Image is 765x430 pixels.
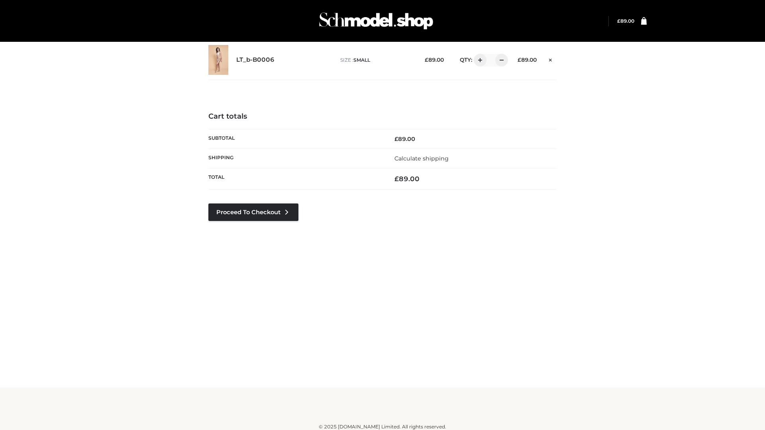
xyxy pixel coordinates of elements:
bdi: 89.00 [394,175,420,183]
a: Proceed to Checkout [208,203,298,221]
a: £89.00 [617,18,634,24]
a: Calculate shipping [394,155,449,162]
bdi: 89.00 [518,57,537,63]
p: size : [340,57,412,64]
div: QTY: [452,54,505,66]
span: £ [617,18,620,24]
th: Shipping [208,149,382,168]
h4: Cart totals [208,112,557,121]
th: Total [208,168,382,190]
span: £ [394,135,398,143]
a: LT_b-B0006 [236,56,275,64]
bdi: 89.00 [394,135,415,143]
span: SMALL [353,57,370,63]
img: LT_b-B0006 - SMALL [208,45,228,75]
bdi: 89.00 [425,57,444,63]
span: £ [394,175,399,183]
img: Schmodel Admin 964 [316,5,436,37]
a: Remove this item [545,54,557,64]
th: Subtotal [208,129,382,149]
bdi: 89.00 [617,18,634,24]
span: £ [425,57,428,63]
span: £ [518,57,521,63]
